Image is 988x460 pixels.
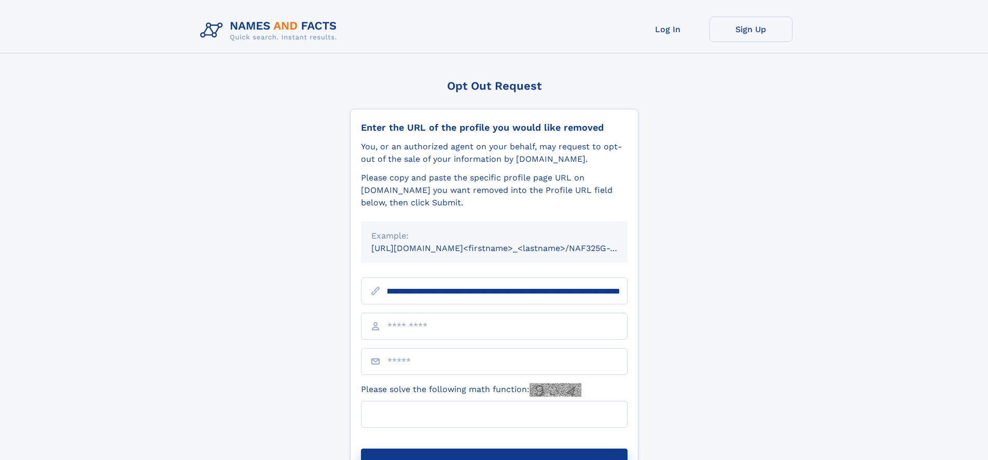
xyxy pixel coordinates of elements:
[361,383,581,397] label: Please solve the following math function:
[361,141,628,165] div: You, or an authorized agent on your behalf, may request to opt-out of the sale of your informatio...
[371,230,617,242] div: Example:
[627,17,709,42] a: Log In
[361,172,628,209] div: Please copy and paste the specific profile page URL on [DOMAIN_NAME] you want removed into the Pr...
[196,17,345,45] img: Logo Names and Facts
[350,79,638,92] div: Opt Out Request
[361,122,628,133] div: Enter the URL of the profile you would like removed
[709,17,792,42] a: Sign Up
[371,243,647,253] small: [URL][DOMAIN_NAME]<firstname>_<lastname>/NAF325G-xxxxxxxx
